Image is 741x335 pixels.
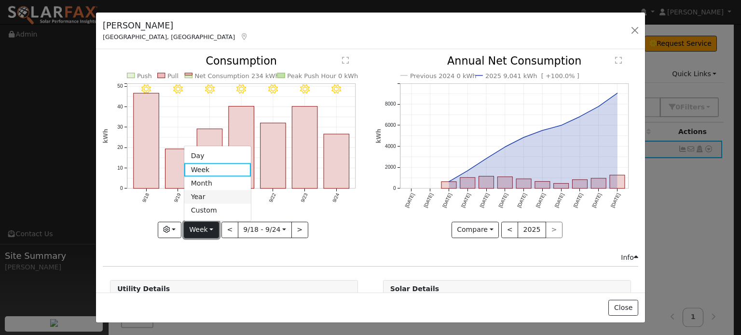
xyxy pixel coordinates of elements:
[535,192,547,209] text: [DATE]
[621,253,638,263] div: Info
[332,84,342,94] i: 9/24 - Clear
[103,33,235,40] span: [GEOGRAPHIC_DATA], [GEOGRAPHIC_DATA]
[261,123,286,189] rect: onclick=""
[288,72,358,80] text: Peak Push Hour 0 kWh
[597,105,601,108] circle: onclick=""
[117,285,170,293] strong: Utility Details
[221,222,238,238] button: <
[331,192,340,203] text: 9/24
[240,33,248,40] a: Map
[141,84,151,94] i: 9/18 - Clear
[141,192,150,203] text: 9/18
[554,192,565,209] text: [DATE]
[173,192,182,203] text: 9/19
[195,72,279,80] text: Net Consumption 234 kWh
[103,19,248,32] h5: [PERSON_NAME]
[501,222,518,238] button: <
[300,84,310,94] i: 9/23 - Clear
[404,192,415,209] text: [DATE]
[292,107,318,188] rect: onclick=""
[206,55,277,67] text: Consumption
[452,222,499,238] button: Compare
[521,135,525,139] circle: onclick=""
[503,145,507,149] circle: onclick=""
[441,192,453,209] text: [DATE]
[572,192,584,209] text: [DATE]
[324,134,349,189] rect: onclick=""
[610,175,625,189] rect: onclick=""
[591,178,606,188] rect: onclick=""
[184,190,251,204] a: Year
[460,192,472,209] text: [DATE]
[117,104,123,109] text: 40
[479,176,494,188] rect: onclick=""
[423,192,434,209] text: [DATE]
[479,192,490,209] text: [DATE]
[137,72,152,80] text: Push
[173,84,183,94] i: 9/19 - Clear
[608,300,638,316] button: Close
[578,115,582,119] circle: onclick=""
[237,84,247,94] i: 9/21 - Clear
[553,184,568,188] rect: onclick=""
[184,149,251,163] a: Day
[268,192,277,203] text: 9/22
[615,57,622,65] text: 
[229,107,254,189] rect: onclick=""
[497,177,512,188] rect: onclick=""
[559,123,563,127] circle: onclick=""
[393,186,396,191] text: 0
[238,222,292,238] button: 9/18 - 9/24
[497,192,509,209] text: [DATE]
[375,129,382,144] text: kWh
[117,145,123,150] text: 20
[117,84,123,89] text: 50
[385,165,396,170] text: 2000
[184,163,251,176] a: Week
[120,186,123,191] text: 0
[165,149,191,188] rect: onclick=""
[385,144,396,149] text: 4000
[615,92,619,95] circle: onclick=""
[591,192,603,209] text: [DATE]
[117,165,123,171] text: 10
[447,180,451,184] circle: onclick=""
[184,204,251,217] a: Custom
[102,129,109,144] text: kWh
[268,84,278,94] i: 9/22 - Clear
[205,84,215,94] i: 9/20 - Clear
[516,192,528,209] text: [DATE]
[535,182,550,188] rect: onclick=""
[447,55,582,67] text: Annual Net Consumption
[197,129,222,189] rect: onclick=""
[484,157,488,161] circle: onclick=""
[134,94,159,189] rect: onclick=""
[291,222,308,238] button: >
[466,169,469,173] circle: onclick=""
[385,122,396,128] text: 6000
[410,72,477,80] text: Previous 2024 0 kWh
[572,180,587,188] rect: onclick=""
[167,72,178,80] text: Pull
[184,177,251,190] a: Month
[485,72,579,80] text: 2025 9,041 kWh [ +100.0% ]
[184,222,219,238] button: Week
[610,192,621,209] text: [DATE]
[518,222,546,238] button: 2025
[343,57,349,65] text: 
[460,178,475,189] rect: onclick=""
[540,129,544,133] circle: onclick=""
[117,124,123,130] text: 30
[300,192,309,203] text: 9/23
[390,285,439,293] strong: Solar Details
[516,179,531,189] rect: onclick=""
[441,182,456,188] rect: onclick=""
[385,102,396,107] text: 8000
